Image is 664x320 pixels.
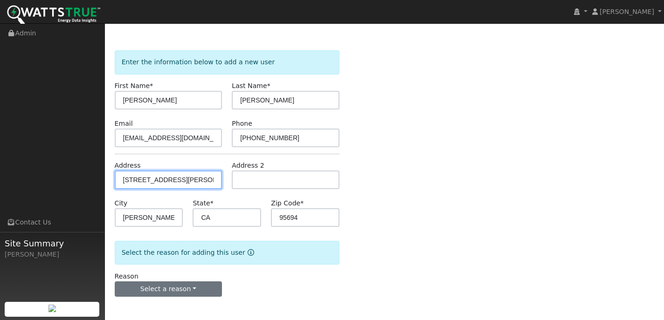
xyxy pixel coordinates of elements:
label: State [193,198,213,208]
div: [PERSON_NAME] [5,250,100,259]
span: Required [300,199,304,207]
img: retrieve [48,305,56,312]
span: [PERSON_NAME] [600,8,654,15]
label: Email [115,119,133,129]
label: Reason [115,272,138,281]
div: Select the reason for adding this user [115,241,339,265]
label: First Name [115,81,153,91]
img: WattsTrue [7,5,100,26]
span: Required [267,82,270,89]
span: Site Summary [5,237,100,250]
a: Reason for new user [245,249,254,256]
button: Select a reason [115,281,222,297]
label: Address [115,161,141,170]
div: Enter the information below to add a new user [115,50,339,74]
label: Address 2 [232,161,264,170]
label: Phone [232,119,252,129]
span: Required [210,199,214,207]
label: City [115,198,128,208]
span: Required [150,82,153,89]
label: Zip Code [271,198,304,208]
label: Last Name [232,81,270,91]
